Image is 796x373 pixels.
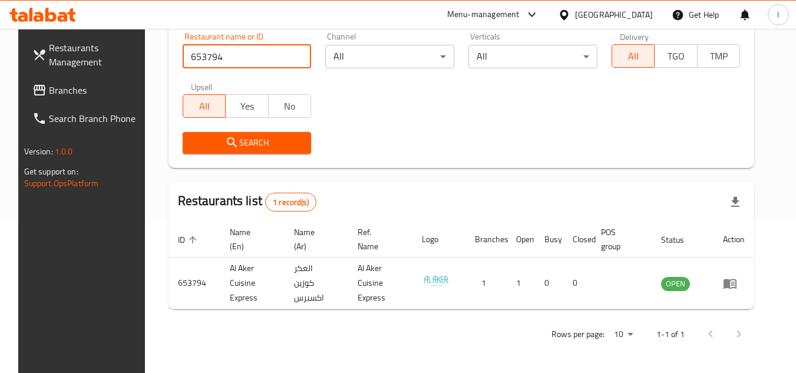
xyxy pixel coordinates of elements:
td: 653794 [169,258,220,309]
div: All [468,45,597,68]
span: Status [661,233,699,247]
span: ID [178,233,200,247]
button: All [183,94,226,118]
input: Search for restaurant name or ID.. [183,45,312,68]
span: Branches [49,83,142,97]
span: Ref. Name [358,225,398,253]
div: [GEOGRAPHIC_DATA] [575,8,653,21]
a: Search Branch Phone [23,104,151,133]
th: Busy [535,222,563,258]
label: Upsell [191,82,213,91]
div: Export file [721,188,749,216]
span: 1 record(s) [266,197,316,208]
div: Menu-management [447,8,520,22]
td: 0 [535,258,563,309]
button: TGO [654,44,698,68]
span: 1.0.0 [55,144,73,159]
div: All [325,45,454,68]
button: All [612,44,655,68]
button: TMP [697,44,741,68]
td: Al Aker Cuisine Express [348,258,412,309]
th: Closed [563,222,592,258]
th: Open [507,222,535,258]
button: Yes [225,94,269,118]
th: Action [714,222,754,258]
td: 1 [465,258,507,309]
button: No [268,94,312,118]
span: Restaurants Management [49,41,142,69]
span: POS group [601,225,638,253]
div: Menu [723,276,745,291]
span: Name (En) [230,225,270,253]
span: OPEN [661,277,690,291]
span: l [777,8,779,21]
td: Al Aker Cuisine Express [220,258,285,309]
p: 1-1 of 1 [656,327,685,342]
a: Support.OpsPlatform [24,176,99,191]
span: No [273,98,307,115]
th: Branches [465,222,507,258]
td: 1 [507,258,535,309]
a: Restaurants Management [23,34,151,76]
span: Version: [24,144,53,159]
div: Total records count [265,193,316,212]
h2: Restaurants list [178,192,316,212]
td: العكر كوزين اكسبرس [285,258,348,309]
p: Rows per page: [551,327,605,342]
span: TMP [702,48,736,65]
span: Get support on: [24,164,78,179]
span: Yes [230,98,264,115]
span: All [617,48,650,65]
a: Branches [23,76,151,104]
th: Logo [412,222,465,258]
table: enhanced table [169,222,755,309]
img: Al Aker Cuisine Express [422,266,451,296]
span: TGO [659,48,693,65]
span: All [188,98,222,115]
div: OPEN [661,277,690,291]
label: Delivery [620,32,649,41]
td: 0 [563,258,592,309]
div: Rows per page: [609,326,638,344]
button: Search [183,132,312,154]
span: Search Branch Phone [49,111,142,126]
span: Search [192,136,302,150]
span: Name (Ar) [294,225,334,253]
